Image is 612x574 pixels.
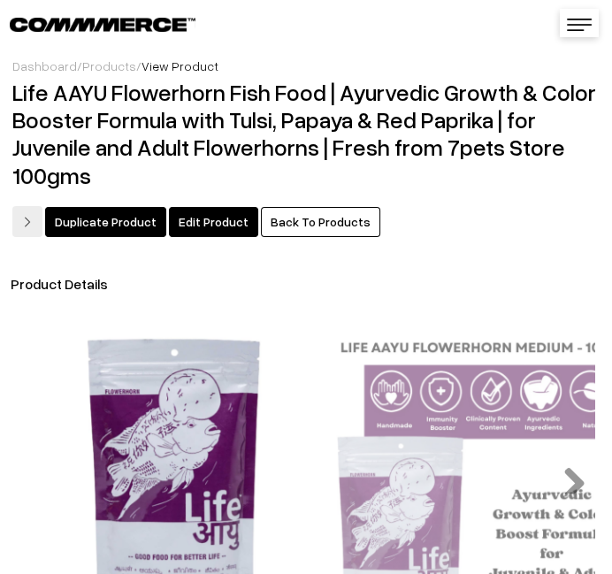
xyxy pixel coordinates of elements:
[550,458,585,494] a: Next
[82,58,136,73] a: Products
[11,275,129,293] span: Product Details
[22,217,33,227] img: right-arrow.png
[12,79,600,189] h2: Life AAYU Flowerhorn Fish Food | Ayurvedic Growth & Color Booster Formula with Tulsi, Papaya & Re...
[12,57,600,75] div: / /
[142,58,218,73] span: View Product
[10,18,195,31] img: COMMMERCE
[45,207,166,237] a: Duplicate Product
[261,207,380,237] a: Back To Products
[567,19,592,31] img: menu
[169,207,258,237] a: Edit Product
[10,12,164,34] a: COMMMERCE
[12,58,77,73] a: Dashboard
